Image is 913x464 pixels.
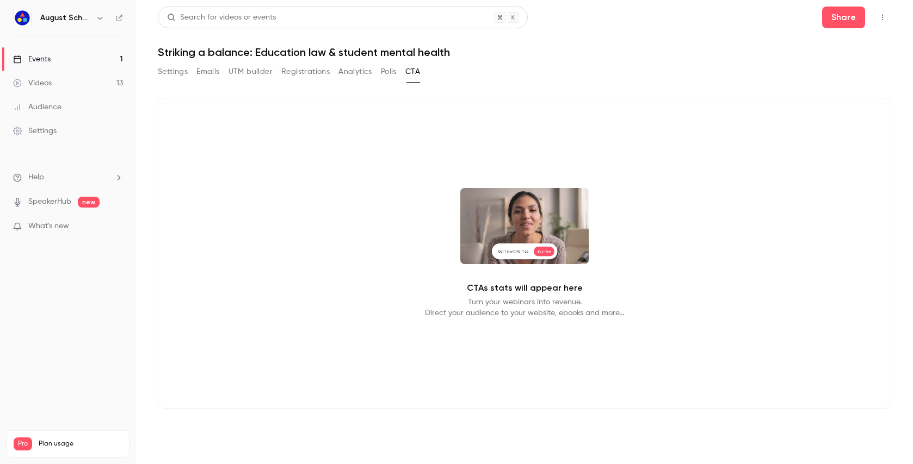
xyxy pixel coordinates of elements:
button: Registrations [281,63,330,80]
div: Events [13,54,51,65]
p: CTAs stats will appear here [467,281,583,294]
button: Polls [381,63,397,80]
img: August Schools [14,9,31,27]
div: Search for videos or events [167,12,276,23]
button: Share [822,7,865,28]
span: What's new [28,221,69,232]
li: help-dropdown-opener [13,172,123,183]
p: Turn your webinars into revenue. Direct your audience to your website, ebooks and more... [425,297,624,318]
iframe: Noticeable Trigger [110,222,123,231]
h1: Striking a balance: Education law & student mental health [158,46,891,59]
span: new [78,197,100,208]
div: Audience [13,102,61,112]
span: Help [28,172,44,183]
h6: August Schools [40,12,91,23]
div: Settings [13,126,57,136]
button: Settings [158,63,188,80]
span: Plan usage [39,440,122,448]
button: Analytics [338,63,372,80]
button: Emails [196,63,219,80]
button: UTM builder [229,63,273,80]
span: Pro [14,437,32,450]
a: SpeakerHub [28,196,71,208]
div: Videos [13,78,52,89]
button: CTA [405,63,420,80]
